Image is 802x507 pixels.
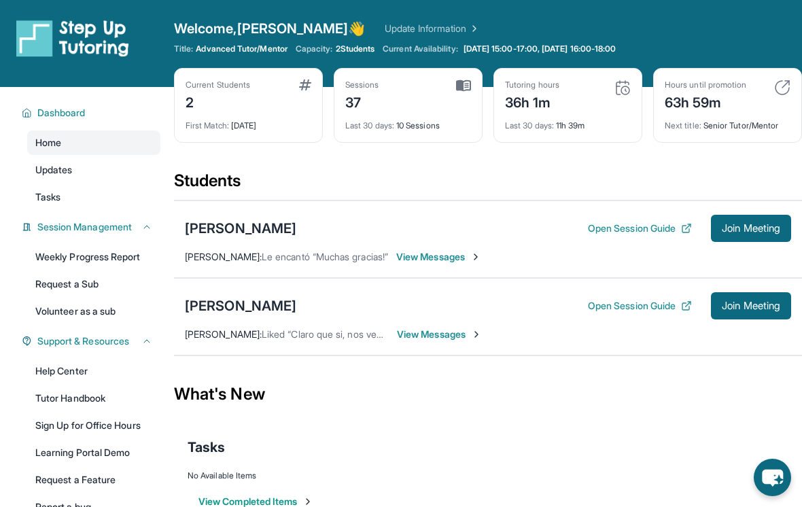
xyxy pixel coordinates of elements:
button: chat-button [754,459,791,496]
img: card [614,80,631,96]
div: Students [174,170,802,200]
a: Home [27,130,160,155]
span: Join Meeting [722,224,780,232]
div: What's New [174,364,802,424]
img: card [299,80,311,90]
span: View Messages [396,250,481,264]
span: Title: [174,43,193,54]
span: Next title : [665,120,701,130]
span: Join Meeting [722,302,780,310]
button: Open Session Guide [588,222,692,235]
div: [PERSON_NAME] [185,219,296,238]
span: Updates [35,163,73,177]
span: 2 Students [336,43,375,54]
div: 37 [345,90,379,112]
div: 10 Sessions [345,112,471,131]
a: Weekly Progress Report [27,245,160,269]
div: Hours until promotion [665,80,746,90]
img: card [456,80,471,92]
span: Welcome, [PERSON_NAME] 👋 [174,19,366,38]
span: Advanced Tutor/Mentor [196,43,287,54]
div: [PERSON_NAME] [185,296,296,315]
a: Tutor Handbook [27,386,160,410]
button: Join Meeting [711,292,791,319]
span: Dashboard [37,106,86,120]
a: Volunteer as a sub [27,299,160,324]
span: Support & Resources [37,334,129,348]
span: Capacity: [296,43,333,54]
div: Current Students [186,80,250,90]
span: Current Availability: [383,43,457,54]
div: No Available Items [188,470,788,481]
a: Tasks [27,185,160,209]
span: [PERSON_NAME] : [185,251,262,262]
button: Dashboard [32,106,152,120]
img: Chevron-Right [471,329,482,340]
button: Session Management [32,220,152,234]
div: 11h 39m [505,112,631,131]
img: Chevron Right [466,22,480,35]
span: [DATE] 15:00-17:00, [DATE] 16:00-18:00 [464,43,616,54]
a: Update Information [385,22,480,35]
span: Session Management [37,220,132,234]
button: Support & Resources [32,334,152,348]
a: Request a Sub [27,272,160,296]
span: Tasks [188,438,225,457]
span: View Messages [397,328,482,341]
a: Help Center [27,359,160,383]
span: [PERSON_NAME] : [185,328,262,340]
a: [DATE] 15:00-17:00, [DATE] 16:00-18:00 [461,43,619,54]
span: First Match : [186,120,229,130]
img: logo [16,19,129,57]
div: 36h 1m [505,90,559,112]
div: 63h 59m [665,90,746,112]
a: Learning Portal Demo [27,440,160,465]
span: Last 30 days : [345,120,394,130]
div: Senior Tutor/Mentor [665,112,790,131]
a: Updates [27,158,160,182]
a: Sign Up for Office Hours [27,413,160,438]
button: Open Session Guide [588,299,692,313]
span: Home [35,136,61,150]
div: [DATE] [186,112,311,131]
img: card [774,80,790,96]
div: Tutoring hours [505,80,559,90]
span: Last 30 days : [505,120,554,130]
span: Tasks [35,190,60,204]
div: 2 [186,90,250,112]
img: Chevron-Right [470,251,481,262]
button: Join Meeting [711,215,791,242]
div: Sessions [345,80,379,90]
span: Le encantó “Muchas gracias!” [262,251,388,262]
span: Liked “Claro que si, nos vemos mañana” [262,328,435,340]
a: Request a Feature [27,468,160,492]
